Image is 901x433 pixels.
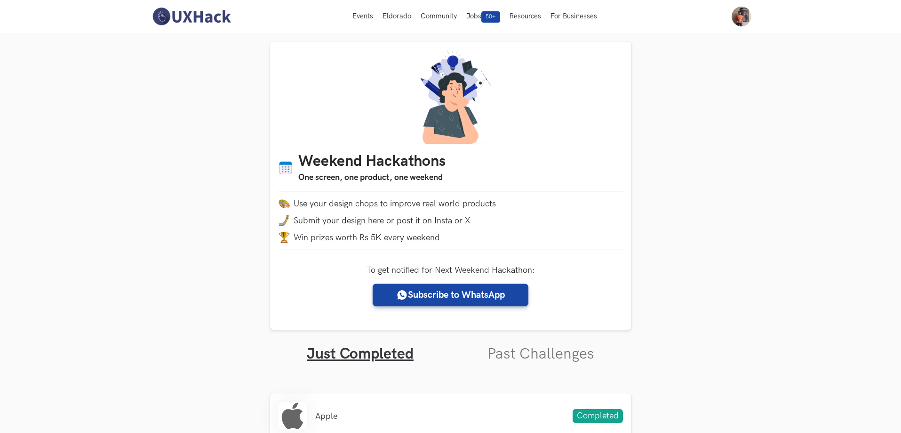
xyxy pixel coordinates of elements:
span: Completed [573,409,623,423]
img: mobile-in-hand.png [279,215,290,226]
span: 50+ [481,11,500,23]
h1: Weekend Hackathons [298,153,446,171]
ul: Tabs Interface [270,330,631,363]
a: Subscribe to WhatsApp [373,284,528,306]
img: UXHack-logo.png [150,7,233,26]
img: trophy.png [279,232,290,243]
span: Submit your design here or post it on Insta or X [294,216,470,226]
h3: One screen, one product, one weekend [298,171,446,184]
img: A designer thinking [406,50,496,144]
label: To get notified for Next Weekend Hackathon: [367,265,535,275]
img: palette.png [279,198,290,209]
img: Your profile pic [732,7,751,26]
a: Just Completed [307,345,414,363]
li: Win prizes worth Rs 5K every weekend [279,232,623,243]
li: Use your design chops to improve real world products [279,198,623,209]
img: Calendar icon [279,161,293,175]
a: Past Challenges [487,345,594,363]
li: Apple [315,411,337,421]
